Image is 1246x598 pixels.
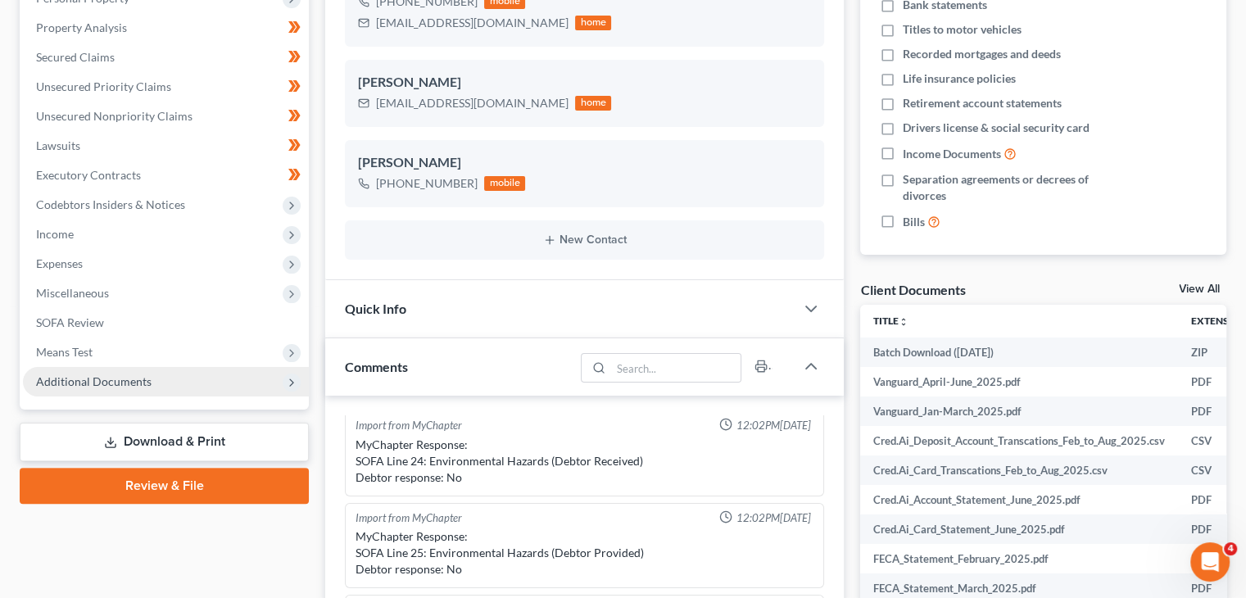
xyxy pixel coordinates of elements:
a: Property Analysis [23,13,309,43]
span: Means Test [36,345,93,359]
td: Cred.Ai_Account_Statement_June_2025.pdf [860,485,1178,514]
span: Separation agreements or decrees of divorces [903,171,1121,204]
div: home [575,16,611,30]
div: [EMAIL_ADDRESS][DOMAIN_NAME] [376,95,569,111]
span: Comments [345,359,408,374]
span: 12:02PM[DATE] [736,510,810,526]
a: SOFA Review [23,308,309,338]
span: Property Analysis [36,20,127,34]
td: Batch Download ([DATE]) [860,338,1178,367]
div: [PERSON_NAME] [358,153,811,173]
span: Recorded mortgages and deeds [903,46,1061,62]
td: Vanguard_Jan-March_2025.pdf [860,396,1178,426]
div: home [575,96,611,111]
input: Search... [611,354,741,382]
a: Executory Contracts [23,161,309,190]
span: 12:02PM[DATE] [736,418,810,433]
div: Import from MyChapter [356,418,462,433]
span: Executory Contracts [36,168,141,182]
span: Life insurance policies [903,70,1016,87]
span: Quick Info [345,301,406,316]
span: Expenses [36,256,83,270]
span: Retirement account statements [903,95,1062,111]
span: Income [36,227,74,241]
span: SOFA Review [36,315,104,329]
div: [PERSON_NAME] [358,73,811,93]
iframe: Intercom live chat [1190,542,1230,582]
a: Download & Print [20,423,309,461]
a: Secured Claims [23,43,309,72]
span: Codebtors Insiders & Notices [36,197,185,211]
td: Cred.Ai_Deposit_Account_Transcations_Feb_to_Aug_2025.csv [860,426,1178,455]
td: Vanguard_April-June_2025.pdf [860,367,1178,396]
i: unfold_more [899,317,908,327]
a: Unsecured Nonpriority Claims [23,102,309,131]
span: Titles to motor vehicles [903,21,1022,38]
a: Review & File [20,468,309,504]
a: Unsecured Priority Claims [23,72,309,102]
button: New Contact [358,233,811,247]
span: Bills [903,214,925,230]
td: FECA_Statement_February_2025.pdf [860,544,1178,573]
span: Drivers license & social security card [903,120,1090,136]
div: [EMAIL_ADDRESS][DOMAIN_NAME] [376,15,569,31]
span: Miscellaneous [36,286,109,300]
div: Import from MyChapter [356,510,462,526]
td: Cred.Ai_Card_Transcations_Feb_to_Aug_2025.csv [860,455,1178,485]
span: Unsecured Priority Claims [36,79,171,93]
span: Lawsuits [36,138,80,152]
div: [PHONE_NUMBER] [376,175,478,192]
span: Income Documents [903,146,1001,162]
span: Secured Claims [36,50,115,64]
td: Cred.Ai_Card_Statement_June_2025.pdf [860,514,1178,544]
div: mobile [484,176,525,191]
span: Additional Documents [36,374,152,388]
a: Titleunfold_more [873,315,908,327]
span: Unsecured Nonpriority Claims [36,109,193,123]
div: MyChapter Response: SOFA Line 24: Environmental Hazards (Debtor Received) Debtor response: No [356,437,813,486]
span: 4 [1224,542,1237,555]
a: Lawsuits [23,131,309,161]
a: View All [1179,283,1220,295]
div: MyChapter Response: SOFA Line 25: Environmental Hazards (Debtor Provided) Debtor response: No [356,528,813,578]
div: Client Documents [860,281,965,298]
